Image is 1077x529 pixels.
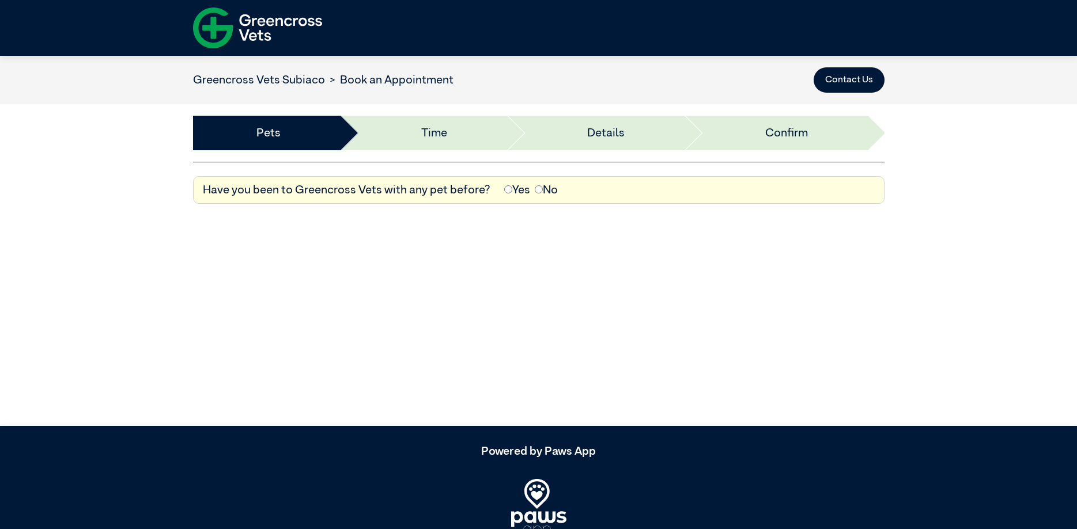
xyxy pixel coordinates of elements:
[256,124,281,142] a: Pets
[504,185,512,193] input: Yes
[193,3,322,53] img: f-logo
[504,181,530,199] label: Yes
[325,71,454,89] li: Book an Appointment
[193,74,325,86] a: Greencross Vets Subiaco
[203,181,490,199] label: Have you been to Greencross Vets with any pet before?
[814,67,885,93] button: Contact Us
[535,181,558,199] label: No
[193,444,885,458] h5: Powered by Paws App
[535,185,543,193] input: No
[193,71,454,89] nav: breadcrumb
